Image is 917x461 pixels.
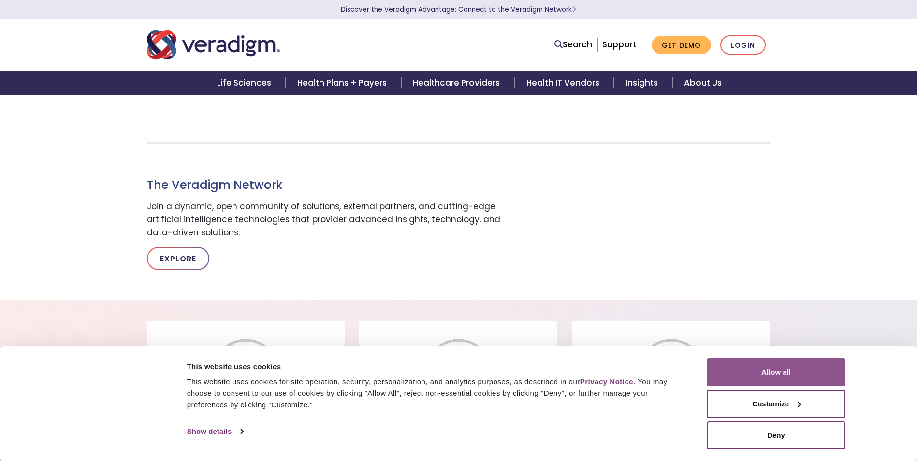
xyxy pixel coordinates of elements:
[147,247,209,270] a: Explore
[602,39,636,50] a: Support
[187,376,685,411] div: This website uses cookies for site operation, security, personalization, and analytics purposes, ...
[720,35,766,55] a: Login
[205,71,286,95] a: Life Sciences
[187,424,243,439] a: Show details
[341,5,576,14] a: Discover the Veradigm Advantage: Connect to the Veradigm NetworkLearn More
[401,71,514,95] a: Healthcare Providers
[580,377,633,386] a: Privacy Notice
[707,358,845,386] button: Allow all
[554,38,592,51] a: Search
[286,71,401,95] a: Health Plans + Payers
[147,29,280,61] img: Veradigm logo
[515,71,614,95] a: Health IT Vendors
[147,178,505,192] h3: The Veradigm Network
[614,71,672,95] a: Insights
[652,36,711,55] a: Get Demo
[707,421,845,449] button: Deny
[572,5,576,14] span: Learn More
[187,361,685,373] div: This website uses cookies
[672,71,733,95] a: About Us
[147,200,505,240] p: Join a dynamic, open community of solutions, external partners, and cutting-edge artificial intel...
[707,390,845,418] button: Customize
